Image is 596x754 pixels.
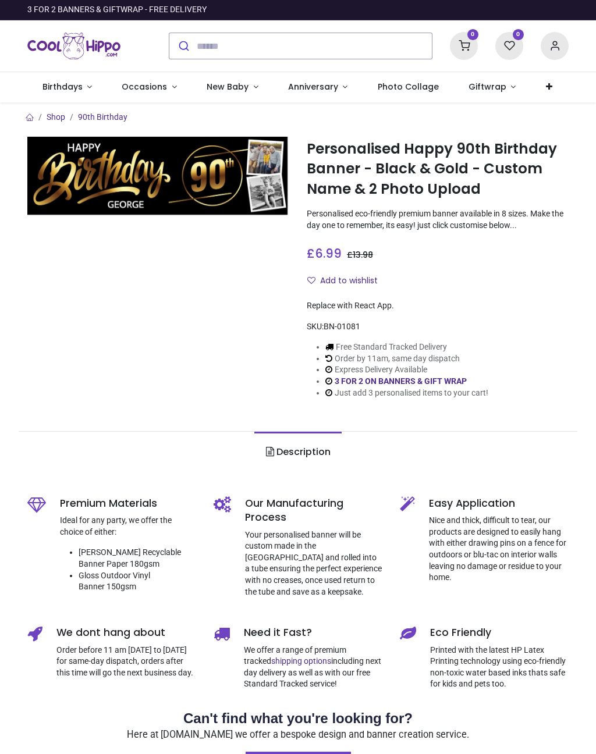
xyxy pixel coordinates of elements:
h5: Our Manufacturing Process [245,496,382,525]
span: Anniversary [288,81,338,93]
span: Birthdays [42,81,83,93]
sup: 0 [467,29,478,40]
button: Add to wishlistAdd to wishlist [307,271,388,291]
p: Printed with the latest HP Latex Printing technology using eco-friendly non-toxic water based ink... [430,645,569,690]
span: £ [307,245,342,262]
div: 3 FOR 2 BANNERS & GIFTWRAP - FREE DELIVERY [27,4,207,16]
span: Photo Collage [378,81,439,93]
span: £ [347,249,373,261]
li: Free Standard Tracked Delivery [325,342,488,353]
span: 6.99 [315,245,342,262]
li: Gloss Outdoor Vinyl Banner 150gsm [79,570,196,593]
p: Your personalised banner will be custom made in the [GEOGRAPHIC_DATA] and rolled into a tube ensu... [245,529,382,598]
h5: Premium Materials [60,496,196,511]
a: Description [254,432,341,472]
h1: Personalised Happy 90th Birthday Banner - Black & Gold - Custom Name & 2 Photo Upload [307,139,569,199]
img: Cool Hippo [27,30,120,62]
h5: Easy Application [429,496,569,511]
p: Personalised eco-friendly premium banner available in 8 sizes. Make the day one to remember, its ... [307,208,569,231]
div: SKU: [307,321,569,333]
a: 90th Birthday [78,112,127,122]
a: Logo of Cool Hippo [27,30,120,62]
span: 13.98 [353,249,373,261]
span: Giftwrap [469,81,506,93]
p: We offer a range of premium tracked including next day delivery as well as with our free Standard... [244,645,382,690]
p: Nice and thick, difficult to tear, our products are designed to easily hang with either drawing p... [429,515,569,584]
a: 0 [495,41,523,50]
a: Birthdays [27,72,107,102]
span: New Baby [207,81,249,93]
p: Ideal for any party, we offer the choice of either: [60,515,196,538]
li: Express Delivery Available [325,364,488,376]
a: 0 [450,41,478,50]
p: Here at [DOMAIN_NAME] we offer a bespoke design and banner creation service. [27,728,569,742]
h5: Need it Fast? [244,625,382,640]
p: Order before 11 am [DATE] to [DATE] for same-day dispatch, orders after this time will go the nex... [56,645,196,679]
img: Personalised Happy 90th Birthday Banner - Black & Gold - Custom Name & 2 Photo Upload [27,137,289,215]
h5: Eco Friendly [430,625,569,640]
iframe: Customer reviews powered by Trustpilot [324,4,569,16]
a: 3 FOR 2 ON BANNERS & GIFT WRAP [335,376,467,386]
a: Giftwrap [453,72,531,102]
a: New Baby [192,72,274,102]
button: Submit [169,33,197,59]
a: Occasions [107,72,192,102]
li: Just add 3 personalised items to your cart! [325,387,488,399]
li: Order by 11am, same day dispatch [325,353,488,365]
div: Replace with React App. [307,300,569,312]
a: Anniversary [273,72,363,102]
sup: 0 [513,29,524,40]
span: BN-01081 [324,322,360,331]
span: Occasions [122,81,167,93]
h2: Can't find what you're looking for? [27,709,569,728]
i: Add to wishlist [307,276,315,284]
a: Shop [47,112,65,122]
h5: We dont hang about [56,625,196,640]
a: shipping options [271,656,331,666]
li: [PERSON_NAME] Recyclable Banner Paper 180gsm [79,547,196,570]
